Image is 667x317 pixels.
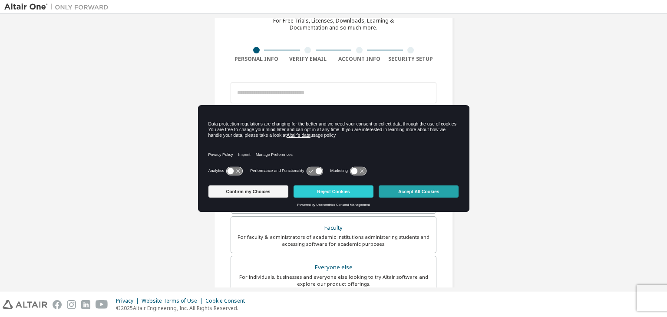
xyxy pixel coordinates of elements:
div: Cookie Consent [205,297,250,304]
div: Personal Info [231,56,282,63]
img: Altair One [4,3,113,11]
div: Website Terms of Use [142,297,205,304]
div: For Free Trials, Licenses, Downloads, Learning & Documentation and so much more. [273,17,394,31]
div: Verify Email [282,56,334,63]
p: © 2025 Altair Engineering, Inc. All Rights Reserved. [116,304,250,312]
div: Security Setup [385,56,437,63]
div: Faculty [236,222,431,234]
div: Account Info [333,56,385,63]
img: instagram.svg [67,300,76,309]
img: facebook.svg [53,300,62,309]
div: For individuals, businesses and everyone else looking to try Altair software and explore our prod... [236,274,431,287]
img: linkedin.svg [81,300,90,309]
div: Privacy [116,297,142,304]
img: youtube.svg [96,300,108,309]
img: altair_logo.svg [3,300,47,309]
div: Everyone else [236,261,431,274]
div: For faculty & administrators of academic institutions administering students and accessing softwa... [236,234,431,248]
